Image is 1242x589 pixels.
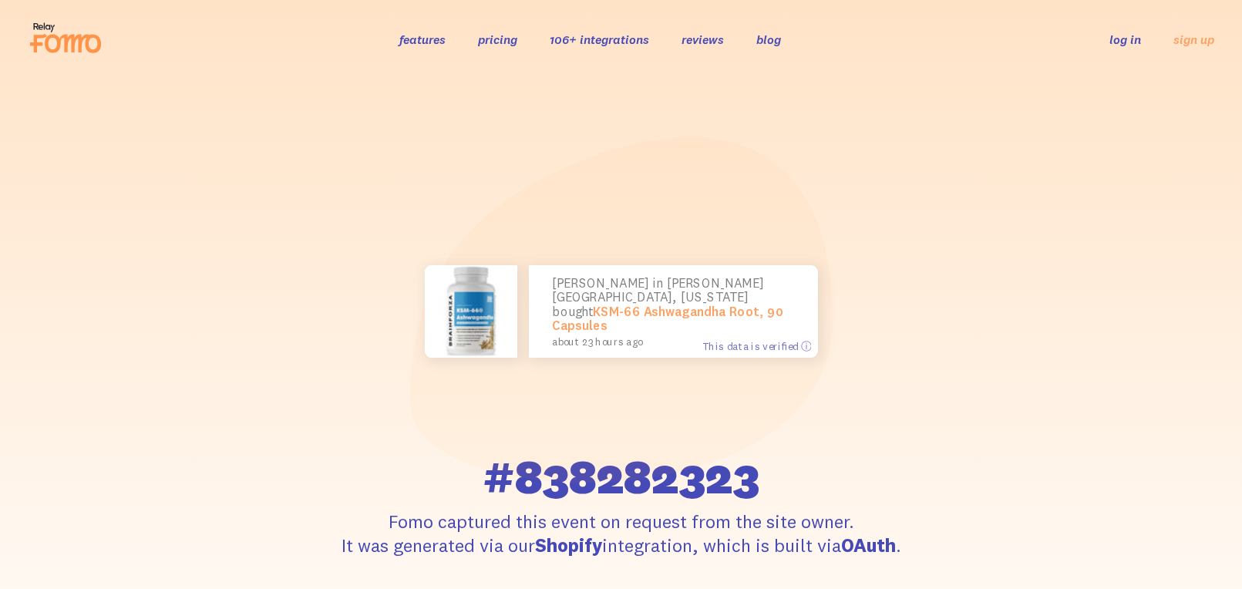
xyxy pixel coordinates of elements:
small: about 23 hours ago [552,335,788,347]
a: sign up [1173,32,1214,48]
a: features [399,32,446,47]
a: pricing [478,32,517,47]
img: Brain-Forza-KSM-66-Mockup-1_small.jpg [425,265,517,358]
a: 106+ integrations [550,32,649,47]
span: #838282323 [483,453,759,500]
p: Fomo captured this event on request from the site owner. It was generated via our integration, wh... [338,510,905,557]
p: [PERSON_NAME] in [PERSON_NAME][GEOGRAPHIC_DATA], [US_STATE] bought [552,276,795,347]
span: This data is verified ⓘ [702,339,811,352]
a: log in [1109,32,1141,47]
strong: OAuth [841,533,896,557]
strong: Shopify [535,533,602,557]
a: KSM-66 Ashwagandha Root, 90 Capsules [552,303,783,333]
a: blog [756,32,781,47]
a: reviews [682,32,724,47]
